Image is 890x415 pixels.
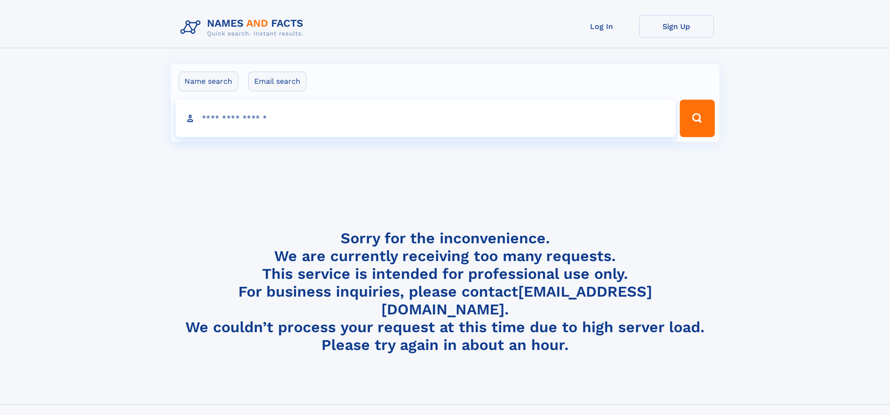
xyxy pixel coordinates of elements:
[564,15,639,38] a: Log In
[680,100,714,137] button: Search Button
[639,15,714,38] a: Sign Up
[177,15,311,40] img: Logo Names and Facts
[176,100,676,137] input: search input
[178,72,238,91] label: Name search
[381,283,652,318] a: [EMAIL_ADDRESS][DOMAIN_NAME]
[177,229,714,354] h4: Sorry for the inconvenience. We are currently receiving too many requests. This service is intend...
[248,72,306,91] label: Email search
